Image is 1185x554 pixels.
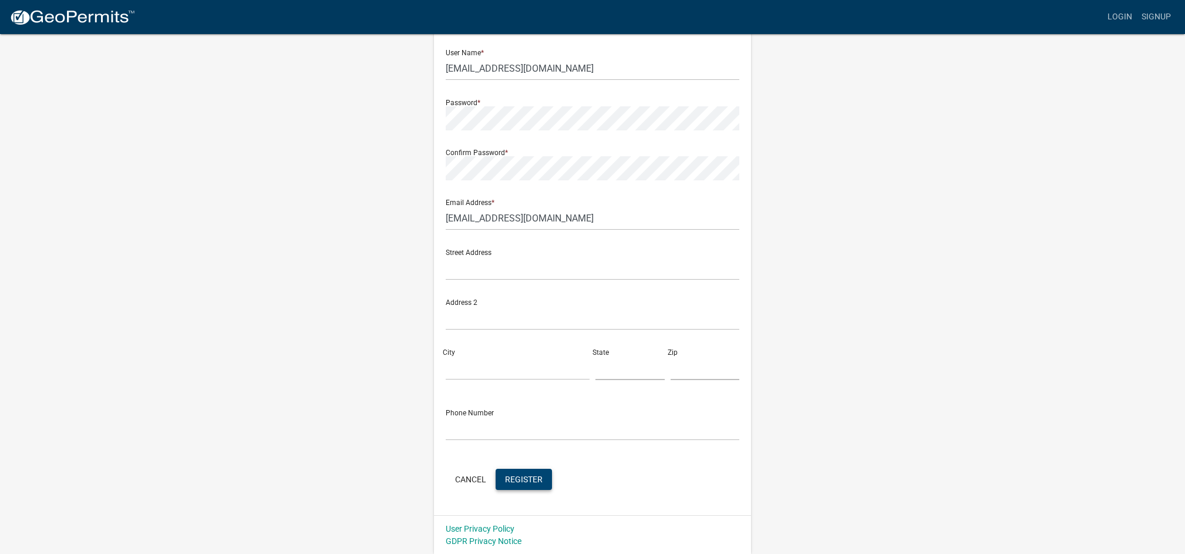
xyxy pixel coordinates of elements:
a: Login [1103,6,1137,28]
button: Cancel [446,469,496,490]
a: GDPR Privacy Notice [446,536,521,546]
a: User Privacy Policy [446,524,514,533]
a: Signup [1137,6,1176,28]
button: Register [496,469,552,490]
span: Register [505,474,543,484]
